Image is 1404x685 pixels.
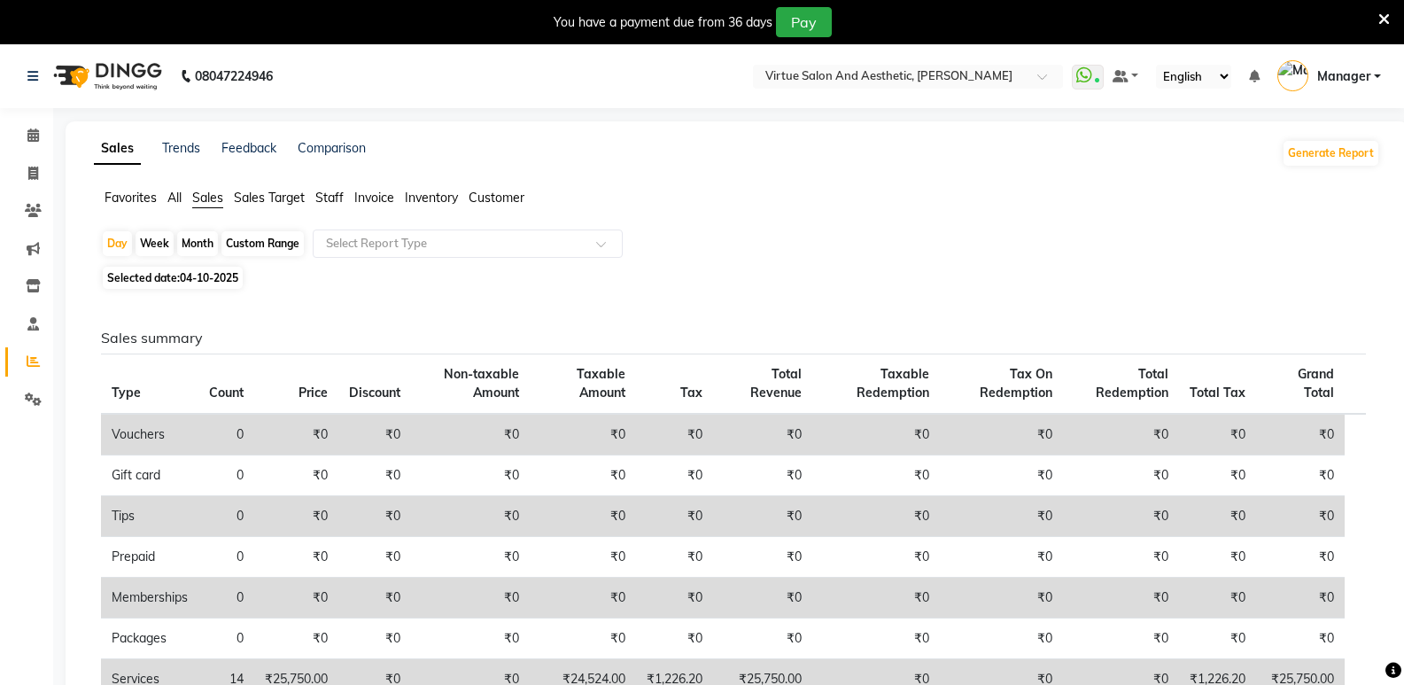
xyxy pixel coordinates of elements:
[636,537,713,578] td: ₹0
[1063,496,1179,537] td: ₹0
[469,190,524,206] span: Customer
[177,231,218,256] div: Month
[167,190,182,206] span: All
[254,455,338,496] td: ₹0
[354,190,394,206] span: Invoice
[636,496,713,537] td: ₹0
[198,537,254,578] td: 0
[101,455,198,496] td: Gift card
[198,619,254,659] td: 0
[530,578,637,619] td: ₹0
[1317,67,1370,86] span: Manager
[338,455,411,496] td: ₹0
[530,496,637,537] td: ₹0
[1063,455,1179,496] td: ₹0
[577,366,625,401] span: Taxable Amount
[1256,414,1345,455] td: ₹0
[713,455,811,496] td: ₹0
[1256,537,1345,578] td: ₹0
[1063,537,1179,578] td: ₹0
[103,231,132,256] div: Day
[713,537,811,578] td: ₹0
[221,140,276,156] a: Feedback
[411,537,530,578] td: ₹0
[254,619,338,659] td: ₹0
[209,385,244,401] span: Count
[192,190,223,206] span: Sales
[254,578,338,619] td: ₹0
[1063,578,1179,619] td: ₹0
[254,414,338,455] td: ₹0
[980,366,1052,401] span: Tax On Redemption
[338,537,411,578] td: ₹0
[554,13,772,32] div: You have a payment due from 36 days
[444,366,519,401] span: Non-taxable Amount
[198,455,254,496] td: 0
[112,385,141,401] span: Type
[101,578,198,619] td: Memberships
[940,496,1064,537] td: ₹0
[857,366,929,401] span: Taxable Redemption
[636,619,713,659] td: ₹0
[45,51,167,101] img: logo
[315,190,344,206] span: Staff
[198,496,254,537] td: 0
[636,578,713,619] td: ₹0
[198,578,254,619] td: 0
[136,231,174,256] div: Week
[103,267,243,289] span: Selected date:
[1256,578,1345,619] td: ₹0
[1256,496,1345,537] td: ₹0
[101,330,1366,346] h6: Sales summary
[713,619,811,659] td: ₹0
[750,366,802,401] span: Total Revenue
[162,140,200,156] a: Trends
[101,414,198,455] td: Vouchers
[299,385,328,401] span: Price
[94,133,141,165] a: Sales
[713,496,811,537] td: ₹0
[812,414,940,455] td: ₹0
[812,496,940,537] td: ₹0
[101,496,198,537] td: Tips
[812,619,940,659] td: ₹0
[812,537,940,578] td: ₹0
[940,537,1064,578] td: ₹0
[776,7,832,37] button: Pay
[636,414,713,455] td: ₹0
[411,578,530,619] td: ₹0
[530,619,637,659] td: ₹0
[636,455,713,496] td: ₹0
[812,455,940,496] td: ₹0
[254,537,338,578] td: ₹0
[349,385,400,401] span: Discount
[338,578,411,619] td: ₹0
[195,51,273,101] b: 08047224946
[1063,619,1179,659] td: ₹0
[198,414,254,455] td: 0
[180,271,238,284] span: 04-10-2025
[411,455,530,496] td: ₹0
[411,496,530,537] td: ₹0
[411,414,530,455] td: ₹0
[940,414,1064,455] td: ₹0
[1179,578,1256,619] td: ₹0
[1063,414,1179,455] td: ₹0
[1256,619,1345,659] td: ₹0
[298,140,366,156] a: Comparison
[812,578,940,619] td: ₹0
[680,385,702,401] span: Tax
[940,619,1064,659] td: ₹0
[105,190,157,206] span: Favorites
[1298,366,1334,401] span: Grand Total
[411,619,530,659] td: ₹0
[940,578,1064,619] td: ₹0
[338,414,411,455] td: ₹0
[1179,537,1256,578] td: ₹0
[338,619,411,659] td: ₹0
[1277,60,1308,91] img: Manager
[940,455,1064,496] td: ₹0
[338,496,411,537] td: ₹0
[530,414,637,455] td: ₹0
[713,578,811,619] td: ₹0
